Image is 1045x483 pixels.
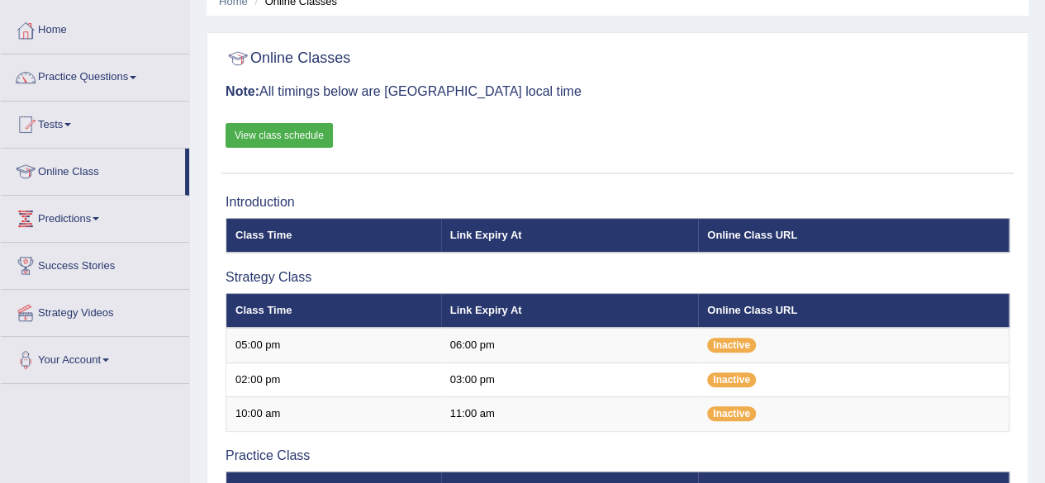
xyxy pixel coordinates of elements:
td: 05:00 pm [226,328,441,362]
a: Predictions [1,196,189,237]
h3: Strategy Class [226,270,1009,285]
a: Tests [1,102,189,143]
th: Class Time [226,218,441,253]
b: Note: [226,84,259,98]
h3: Introduction [226,195,1009,210]
td: 02:00 pm [226,362,441,397]
th: Link Expiry At [441,218,699,253]
h3: Practice Class [226,448,1009,463]
a: Home [1,7,189,49]
a: View class schedule [226,123,333,148]
h2: Online Classes [226,46,350,71]
td: 11:00 am [441,397,699,432]
span: Inactive [707,372,756,387]
a: Success Stories [1,243,189,284]
th: Class Time [226,293,441,328]
span: Inactive [707,406,756,421]
span: Inactive [707,338,756,353]
a: Online Class [1,149,185,190]
th: Online Class URL [698,293,1009,328]
td: 06:00 pm [441,328,699,362]
h3: All timings below are [GEOGRAPHIC_DATA] local time [226,84,1009,99]
td: 03:00 pm [441,362,699,397]
th: Online Class URL [698,218,1009,253]
a: Practice Questions [1,54,189,96]
th: Link Expiry At [441,293,699,328]
td: 10:00 am [226,397,441,432]
a: Your Account [1,337,189,378]
a: Strategy Videos [1,290,189,331]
